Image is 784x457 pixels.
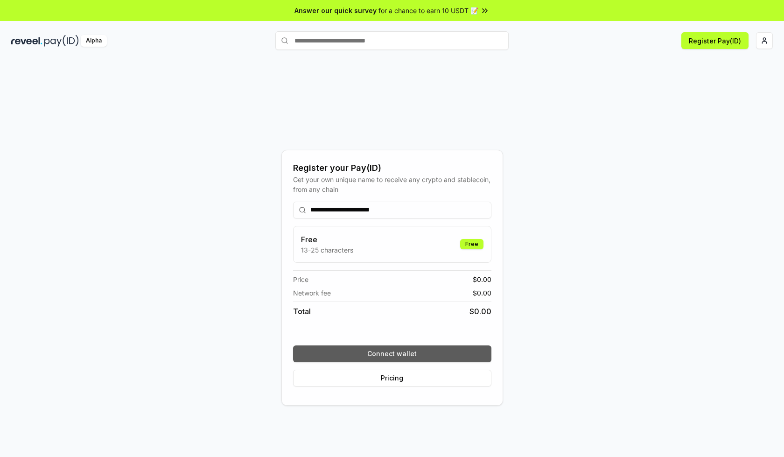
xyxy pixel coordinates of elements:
p: 13-25 characters [301,245,353,255]
span: Network fee [293,288,331,298]
div: Get your own unique name to receive any crypto and stablecoin, from any chain [293,175,491,194]
button: Connect wallet [293,345,491,362]
span: Total [293,306,311,317]
button: Register Pay(ID) [681,32,749,49]
span: $ 0.00 [473,288,491,298]
div: Free [460,239,483,249]
img: reveel_dark [11,35,42,47]
span: Price [293,274,308,284]
div: Register your Pay(ID) [293,162,491,175]
span: Answer our quick survey [294,6,377,15]
img: pay_id [44,35,79,47]
span: $ 0.00 [469,306,491,317]
span: $ 0.00 [473,274,491,284]
button: Pricing [293,370,491,387]
div: Alpha [81,35,107,47]
span: for a chance to earn 10 USDT 📝 [378,6,478,15]
h3: Free [301,234,353,245]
